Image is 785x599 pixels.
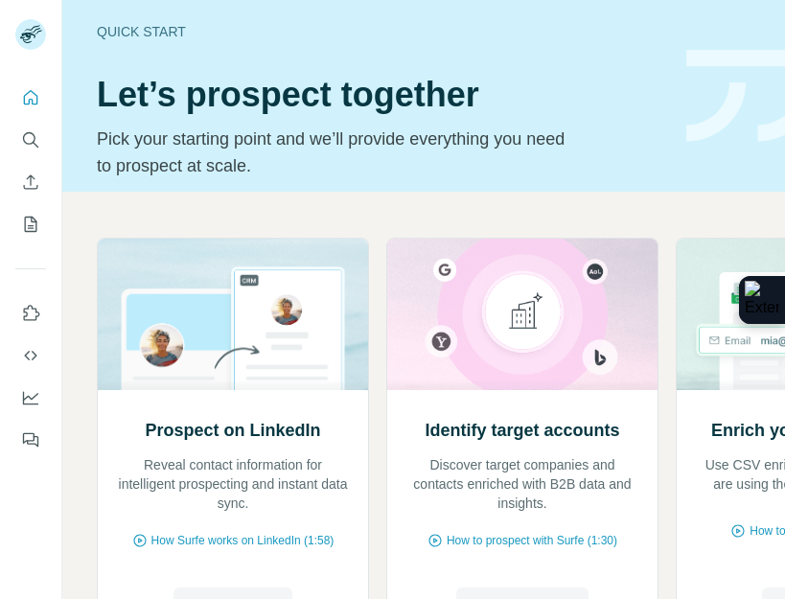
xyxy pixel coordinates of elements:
[386,239,658,390] img: Identify target accounts
[15,296,46,331] button: Use Surfe on LinkedIn
[151,532,335,549] span: How Surfe works on LinkedIn (1:58)
[745,281,779,319] img: Extension Icon
[15,207,46,242] button: My lists
[406,455,638,513] p: Discover target companies and contacts enriched with B2B data and insights.
[15,165,46,199] button: Enrich CSV
[15,380,46,415] button: Dashboard
[97,22,663,41] div: Quick start
[447,532,617,549] span: How to prospect with Surfe (1:30)
[97,76,663,114] h1: Let’s prospect together
[15,123,46,157] button: Search
[15,338,46,373] button: Use Surfe API
[145,417,320,444] h2: Prospect on LinkedIn
[15,423,46,457] button: Feedback
[15,81,46,115] button: Quick start
[117,455,349,513] p: Reveal contact information for intelligent prospecting and instant data sync.
[425,417,619,444] h2: Identify target accounts
[97,126,577,179] p: Pick your starting point and we’ll provide everything you need to prospect at scale.
[97,239,369,390] img: Prospect on LinkedIn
